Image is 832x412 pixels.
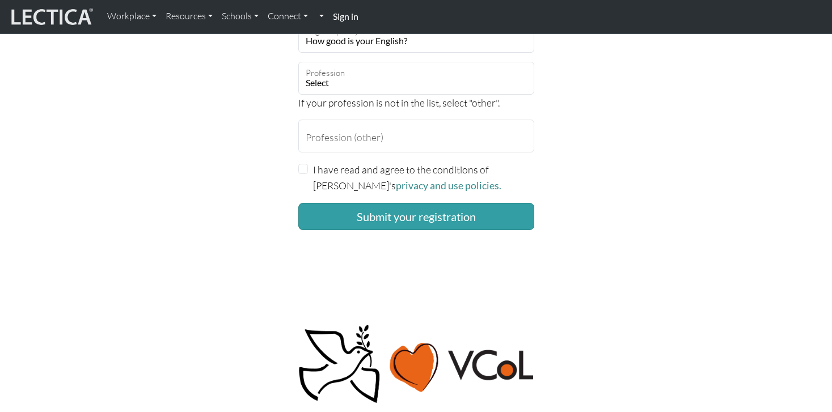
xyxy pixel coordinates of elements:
a: Connect [263,5,312,28]
label: I have read and agree to the conditions of [PERSON_NAME]'s [313,162,534,194]
button: Submit your registration [298,203,534,230]
img: lecticalive [9,6,94,28]
strong: Sign in [333,11,358,22]
img: Peace, love, VCoL [295,323,538,405]
a: Sign in [328,5,363,29]
span: If your profession is not in the list, select "other". [298,96,500,109]
a: privacy and use policies. [396,180,501,192]
a: Schools [217,5,263,28]
input: Profession (other) [298,120,534,152]
a: Resources [161,5,217,28]
a: Workplace [103,5,161,28]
